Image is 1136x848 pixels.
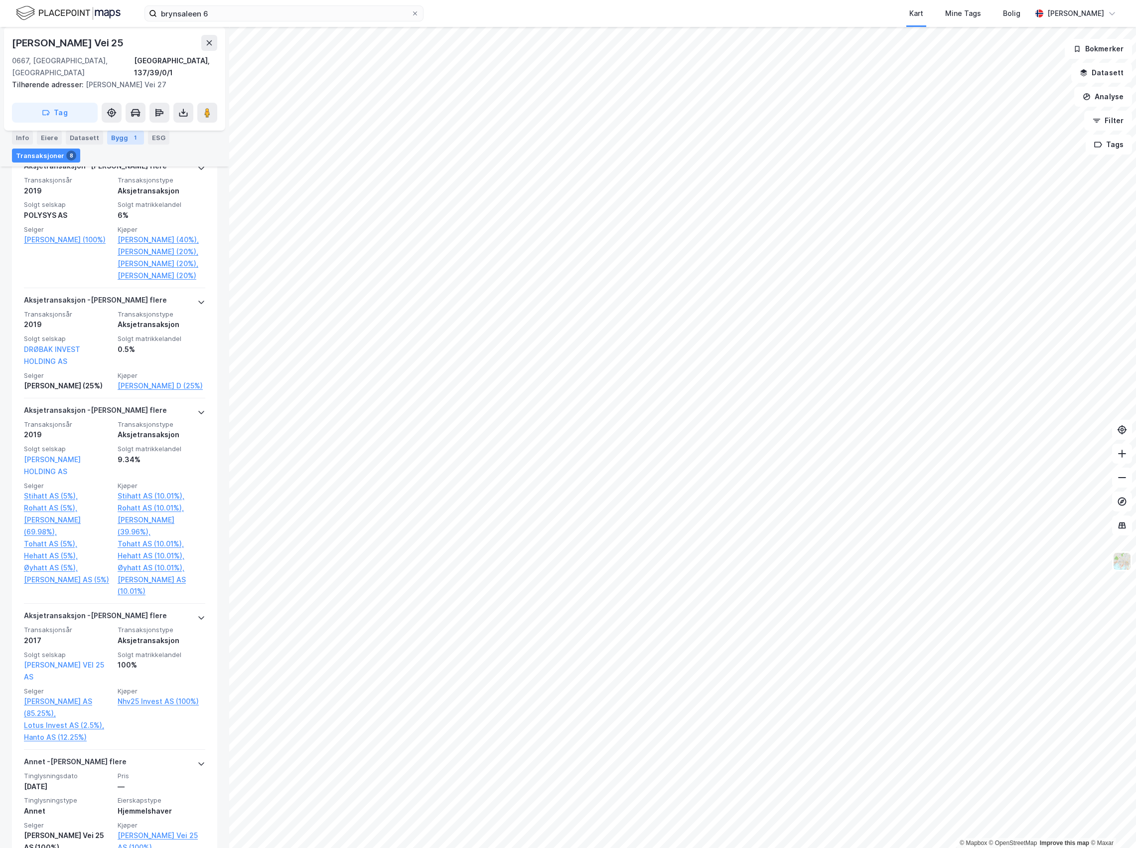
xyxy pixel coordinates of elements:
[1065,39,1132,59] button: Bokmerker
[24,160,167,176] div: Aksjetransaksjon - [PERSON_NAME] flere
[24,445,112,453] span: Solgt selskap
[12,55,134,79] div: 0667, [GEOGRAPHIC_DATA], [GEOGRAPHIC_DATA]
[118,502,205,514] a: Rohatt AS (10.01%),
[12,35,126,51] div: [PERSON_NAME] Vei 25
[118,310,205,319] span: Transaksjonstype
[118,270,205,282] a: [PERSON_NAME] (20%)
[24,781,112,793] div: [DATE]
[24,574,112,586] a: [PERSON_NAME] AS (5%)
[118,821,205,830] span: Kjøper
[1040,840,1089,847] a: Improve this map
[37,131,62,145] div: Eiere
[24,209,112,221] div: POLYSYS AS
[118,454,205,466] div: 9.34%
[134,55,217,79] div: [GEOGRAPHIC_DATA], 137/39/0/1
[1074,87,1132,107] button: Analyse
[12,79,209,91] div: [PERSON_NAME] Vei 27
[118,335,205,343] span: Solgt matrikkelandel
[118,687,205,695] span: Kjøper
[24,514,112,538] a: [PERSON_NAME] (69.98%),
[118,209,205,221] div: 6%
[118,635,205,647] div: Aksjetransaksjon
[24,482,112,490] span: Selger
[24,756,127,772] div: Annet - [PERSON_NAME] flere
[24,610,167,626] div: Aksjetransaksjon - [PERSON_NAME] flere
[24,420,112,429] span: Transaksjonsår
[24,294,167,310] div: Aksjetransaksjon - [PERSON_NAME] flere
[12,131,33,145] div: Info
[24,429,112,441] div: 2019
[118,695,205,707] a: Nhv25 Invest AS (100%)
[118,246,205,258] a: [PERSON_NAME] (20%),
[118,225,205,234] span: Kjøper
[24,185,112,197] div: 2019
[118,651,205,659] span: Solgt matrikkelandel
[118,490,205,502] a: Stihatt AS (10.01%),
[118,805,205,817] div: Hjemmelshaver
[118,562,205,574] a: Øyhatt AS (10.01%),
[118,258,205,270] a: [PERSON_NAME] (20%),
[24,200,112,209] span: Solgt selskap
[945,7,981,19] div: Mine Tags
[118,781,205,793] div: —
[1113,552,1132,571] img: Z
[24,225,112,234] span: Selger
[118,429,205,441] div: Aksjetransaksjon
[24,319,112,331] div: 2019
[66,131,103,145] div: Datasett
[24,380,112,392] div: [PERSON_NAME] (25%)
[157,6,411,21] input: Søk på adresse, matrikkel, gårdeiere, leietakere eller personer
[118,420,205,429] span: Transaksjonstype
[1071,63,1132,83] button: Datasett
[24,687,112,695] span: Selger
[24,502,112,514] a: Rohatt AS (5%),
[24,335,112,343] span: Solgt selskap
[24,310,112,319] span: Transaksjonsår
[24,550,112,562] a: Hehatt AS (5%),
[1086,800,1136,848] div: Kontrollprogram for chat
[24,821,112,830] span: Selger
[118,659,205,671] div: 100%
[118,482,205,490] span: Kjøper
[12,80,86,89] span: Tilhørende adresser:
[1086,800,1136,848] iframe: Chat Widget
[24,234,112,246] a: [PERSON_NAME] (100%)
[24,772,112,780] span: Tinglysningsdato
[118,796,205,805] span: Eierskapstype
[909,7,923,19] div: Kart
[24,345,80,365] a: DRØBAK INVEST HOLDING AS
[118,200,205,209] span: Solgt matrikkelandel
[1086,135,1132,155] button: Tags
[118,176,205,184] span: Transaksjonstype
[118,514,205,538] a: [PERSON_NAME] (39.96%),
[24,404,167,420] div: Aksjetransaksjon - [PERSON_NAME] flere
[1047,7,1104,19] div: [PERSON_NAME]
[16,4,121,22] img: logo.f888ab2527a4732fd821a326f86c7f29.svg
[118,319,205,331] div: Aksjetransaksjon
[24,661,104,681] a: [PERSON_NAME] VEI 25 AS
[118,371,205,380] span: Kjøper
[24,731,112,743] a: Hanto AS (12.25%)
[1003,7,1020,19] div: Bolig
[24,371,112,380] span: Selger
[24,805,112,817] div: Annet
[1084,111,1132,131] button: Filter
[118,550,205,562] a: Hehatt AS (10.01%),
[118,574,205,598] a: [PERSON_NAME] AS (10.01%)
[24,455,81,476] a: [PERSON_NAME] HOLDING AS
[118,343,205,355] div: 0.5%
[107,131,144,145] div: Bygg
[24,490,112,502] a: Stihatt AS (5%),
[24,796,112,805] span: Tinglysningstype
[118,626,205,634] span: Transaksjonstype
[24,651,112,659] span: Solgt selskap
[118,772,205,780] span: Pris
[24,538,112,550] a: Tohatt AS (5%),
[24,695,112,719] a: [PERSON_NAME] AS (85.25%),
[24,626,112,634] span: Transaksjonsår
[24,719,112,731] a: Lotus Invest AS (2.5%),
[118,185,205,197] div: Aksjetransaksjon
[12,149,80,163] div: Transaksjoner
[960,840,987,847] a: Mapbox
[148,131,169,145] div: ESG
